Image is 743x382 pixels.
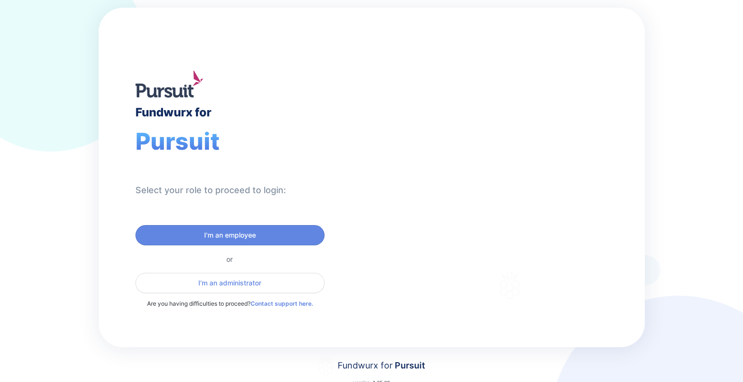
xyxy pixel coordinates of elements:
[135,71,203,98] img: logo.jpg
[135,255,325,263] div: or
[135,127,220,156] span: Pursuit
[135,184,286,196] div: Select your role to proceed to login:
[135,105,211,119] div: Fundwurx for
[251,300,313,307] a: Contact support here.
[135,299,325,309] p: Are you having difficulties to proceed?
[427,136,503,145] div: Welcome to
[135,273,325,293] button: I'm an administrator
[393,360,425,370] span: Pursuit
[427,149,538,172] div: Fundwurx
[198,278,261,288] span: I'm an administrator
[135,225,325,245] button: I'm an employee
[204,230,256,240] span: I'm an employee
[427,192,593,219] div: Thank you for choosing Fundwurx as your partner in driving positive social impact!
[338,359,425,372] div: Fundwurx for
